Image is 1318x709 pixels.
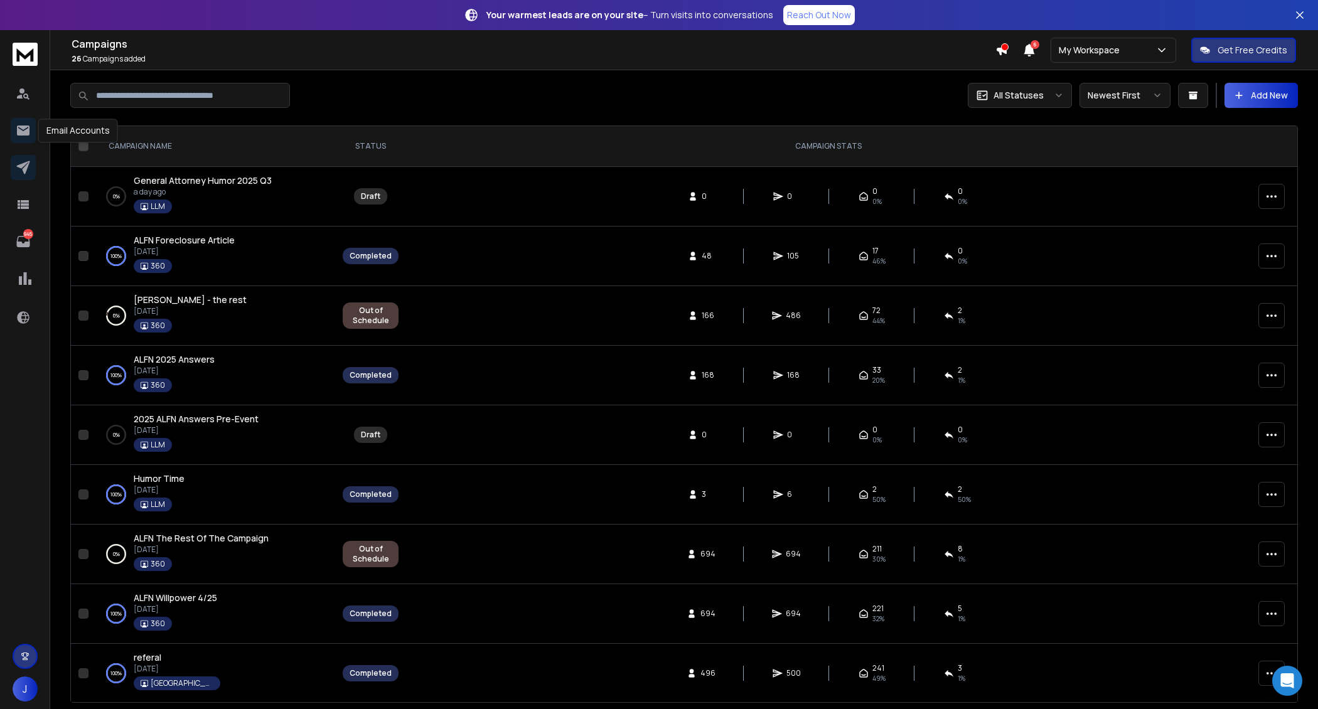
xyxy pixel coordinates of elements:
[872,375,885,385] span: 20 %
[702,191,714,201] span: 0
[134,187,272,197] p: a day ago
[872,246,879,256] span: 17
[151,678,213,688] p: [GEOGRAPHIC_DATA]
[872,554,886,564] span: 30 %
[38,119,118,142] div: Email Accounts
[134,366,215,376] p: [DATE]
[958,306,962,316] span: 2
[787,430,800,440] span: 0
[958,246,963,256] span: 0
[872,673,886,683] span: 49 %
[94,227,335,286] td: 100%ALFN Foreclosure Article[DATE]360
[113,548,120,560] p: 0 %
[134,294,247,306] a: [PERSON_NAME] - the rest
[134,353,215,365] span: ALFN 2025 Answers
[700,668,715,678] span: 496
[134,472,185,485] a: Humor Time
[23,229,33,239] p: 946
[702,251,714,261] span: 48
[872,306,881,316] span: 72
[700,609,715,619] span: 694
[958,196,967,206] span: 0%
[872,425,877,435] span: 0
[134,532,269,544] span: ALFN The Rest Of The Campaign
[786,549,801,559] span: 694
[486,9,643,21] strong: Your warmest leads are on your site
[872,316,885,326] span: 44 %
[787,251,800,261] span: 105
[958,435,967,445] span: 0%
[958,316,965,326] span: 1 %
[110,369,122,381] p: 100 %
[787,191,800,201] span: 0
[151,321,165,331] p: 360
[134,485,185,495] p: [DATE]
[94,346,335,405] td: 100%ALFN 2025 Answers[DATE]360
[134,174,272,187] a: General Attorney Humor 2025 Q3
[872,186,877,196] span: 0
[151,559,165,569] p: 360
[134,425,259,435] p: [DATE]
[110,488,122,501] p: 100 %
[94,584,335,644] td: 100%ALFN Willpower 4/25[DATE]360
[958,673,965,683] span: 1 %
[872,365,881,375] span: 33
[110,667,122,680] p: 100 %
[958,614,965,624] span: 1 %
[350,370,392,380] div: Completed
[350,251,392,261] div: Completed
[702,430,714,440] span: 0
[134,604,217,614] p: [DATE]
[350,544,392,564] div: Out of Schedule
[134,592,217,604] a: ALFN Willpower 4/25
[994,89,1044,102] p: All Statuses
[94,167,335,227] td: 0%General Attorney Humor 2025 Q3a day agoLLM
[786,311,801,321] span: 486
[958,365,962,375] span: 2
[13,43,38,66] img: logo
[787,489,800,499] span: 6
[700,549,715,559] span: 694
[1080,83,1171,108] button: Newest First
[134,545,269,555] p: [DATE]
[702,489,714,499] span: 3
[1059,44,1125,56] p: My Workspace
[94,525,335,584] td: 0%ALFN The Rest Of The Campaign[DATE]360
[113,429,120,441] p: 0 %
[1031,40,1039,49] span: 6
[1272,666,1302,696] div: Open Intercom Messenger
[958,604,962,614] span: 5
[151,440,165,450] p: LLM
[11,229,36,254] a: 946
[958,554,965,564] span: 1 %
[134,651,161,663] span: referal
[110,607,122,620] p: 100 %
[134,353,215,366] a: ALFN 2025 Answers
[134,306,247,316] p: [DATE]
[350,668,392,678] div: Completed
[786,609,801,619] span: 694
[94,644,335,703] td: 100%referal[DATE][GEOGRAPHIC_DATA]
[134,532,269,545] a: ALFN The Rest Of The Campaign
[134,174,272,186] span: General Attorney Humor 2025 Q3
[72,53,82,64] span: 26
[872,544,882,554] span: 211
[1224,83,1298,108] button: Add New
[94,286,335,346] td: 6%[PERSON_NAME] - the rest[DATE]360
[958,375,965,385] span: 1 %
[134,664,220,674] p: [DATE]
[872,256,886,266] span: 46 %
[134,413,259,425] span: 2025 ALFN Answers Pre-Event
[361,191,380,201] div: Draft
[350,306,392,326] div: Out of Schedule
[787,9,851,21] p: Reach Out Now
[350,609,392,619] div: Completed
[94,405,335,465] td: 0%2025 ALFN Answers Pre-Event[DATE]LLM
[134,234,235,247] a: ALFN Foreclosure Article
[872,435,882,445] span: 0%
[958,663,962,673] span: 3
[151,380,165,390] p: 360
[702,370,714,380] span: 168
